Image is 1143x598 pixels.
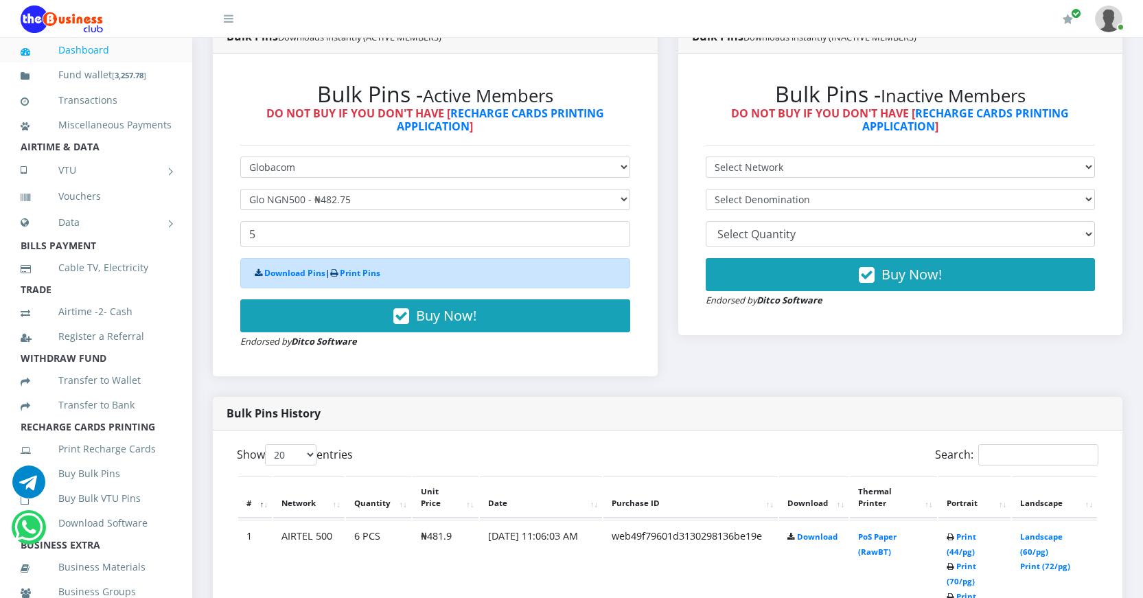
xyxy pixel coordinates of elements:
label: Show entries [237,444,353,465]
a: Chat for support [12,476,45,498]
a: RECHARGE CARDS PRINTING APPLICATION [862,106,1070,134]
a: Airtime -2- Cash [21,296,172,327]
input: Search: [978,444,1098,465]
small: Endorsed by [240,335,357,347]
span: Buy Now! [881,265,942,284]
i: Renew/Upgrade Subscription [1063,14,1073,25]
a: Cable TV, Electricity [21,252,172,284]
a: Buy Bulk Pins [21,458,172,490]
a: Download Pins [264,267,325,279]
strong: DO NOT BUY IF YOU DON'T HAVE [ ] [266,106,604,134]
input: Enter Quantity [240,221,630,247]
th: Purchase ID: activate to sort column ascending [603,476,778,519]
a: Download Software [21,507,172,539]
a: VTU [21,153,172,187]
h2: Bulk Pins - [706,81,1096,107]
a: Print (44/pg) [947,531,976,557]
th: Download: activate to sort column ascending [779,476,848,519]
button: Buy Now! [240,299,630,332]
th: Unit Price: activate to sort column ascending [413,476,478,519]
a: Data [21,205,172,240]
a: Fund wallet[3,257.78] [21,59,172,91]
small: Downloads instantly (ACTIVE MEMBERS) [278,31,441,43]
a: Landscape (60/pg) [1020,531,1063,557]
small: Inactive Members [881,84,1026,108]
button: Buy Now! [706,258,1096,291]
strong: Bulk Pins [692,29,916,44]
strong: Bulk Pins History [227,406,321,421]
img: Logo [21,5,103,33]
select: Showentries [265,444,316,465]
span: Buy Now! [416,306,476,325]
strong: Ditco Software [757,294,822,306]
strong: | [255,267,380,279]
small: [ ] [112,70,146,80]
small: Downloads instantly (INACTIVE MEMBERS) [743,31,916,43]
th: Quantity: activate to sort column ascending [346,476,411,519]
a: Business Materials [21,551,172,583]
label: Search: [935,444,1098,465]
a: Print Pins [340,267,380,279]
b: 3,257.78 [115,70,143,80]
strong: Ditco Software [291,335,357,347]
span: Renew/Upgrade Subscription [1071,8,1081,19]
a: Print (72/pg) [1020,561,1070,571]
th: Portrait: activate to sort column ascending [938,476,1011,519]
a: PoS Paper (RawBT) [858,531,897,557]
a: Transfer to Wallet [21,365,172,396]
img: User [1095,5,1122,32]
a: Miscellaneous Payments [21,109,172,141]
small: Active Members [423,84,553,108]
a: Download [797,531,838,542]
a: Transactions [21,84,172,116]
strong: DO NOT BUY IF YOU DON'T HAVE [ ] [731,106,1069,134]
th: #: activate to sort column descending [238,476,272,519]
th: Date: activate to sort column ascending [480,476,603,519]
a: Chat for support [14,521,43,544]
a: Vouchers [21,181,172,212]
a: Print Recharge Cards [21,433,172,465]
a: Transfer to Bank [21,389,172,421]
a: Print (70/pg) [947,561,976,586]
a: Dashboard [21,34,172,66]
th: Network: activate to sort column ascending [273,476,345,519]
a: Buy Bulk VTU Pins [21,483,172,514]
strong: Bulk Pins [227,29,441,44]
small: Endorsed by [706,294,822,306]
th: Landscape: activate to sort column ascending [1012,476,1097,519]
th: Thermal Printer: activate to sort column ascending [850,476,936,519]
a: RECHARGE CARDS PRINTING APPLICATION [397,106,604,134]
h2: Bulk Pins - [240,81,630,107]
a: Register a Referral [21,321,172,352]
